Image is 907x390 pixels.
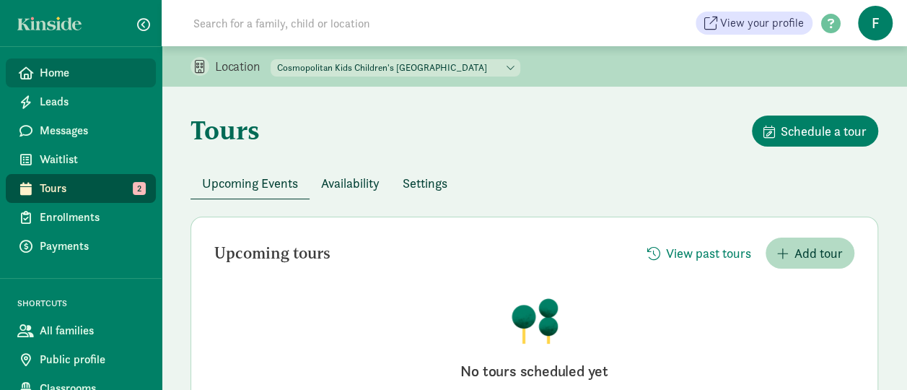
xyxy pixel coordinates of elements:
iframe: Chat Widget [835,321,907,390]
p: Location [215,58,271,75]
span: Add tour [794,243,843,263]
span: Home [40,64,144,82]
span: Schedule a tour [781,121,867,141]
button: Schedule a tour [752,116,878,147]
h2: Upcoming tours [214,245,330,262]
span: Settings [403,173,447,193]
a: All families [6,316,156,345]
span: f [858,6,893,40]
span: Availability [321,173,380,193]
h2: No tours scheduled yet [390,361,679,381]
a: View past tours [636,246,763,262]
span: All families [40,322,144,339]
button: View past tours [636,238,763,269]
span: View your profile [720,14,804,32]
span: Waitlist [40,151,144,168]
a: Leads [6,87,156,116]
span: Payments [40,238,144,255]
span: Leads [40,93,144,110]
span: Messages [40,122,144,139]
a: Enrollments [6,203,156,232]
a: Waitlist [6,145,156,174]
a: Messages [6,116,156,145]
a: Payments [6,232,156,261]
span: Tours [40,180,144,197]
button: Add tour [766,238,854,269]
a: Public profile [6,345,156,374]
a: Tours 2 [6,174,156,203]
a: View your profile [696,12,812,35]
h1: Tours [190,116,260,144]
img: illustration-trees.png [510,298,559,344]
span: Upcoming Events [202,173,298,193]
span: Public profile [40,351,144,368]
button: Availability [310,168,391,199]
button: Upcoming Events [190,168,310,199]
input: Search for a family, child or location [185,9,590,38]
span: View past tours [666,243,751,263]
a: Home [6,58,156,87]
button: Settings [391,168,459,199]
span: Enrollments [40,209,144,226]
span: 2 [133,182,146,195]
